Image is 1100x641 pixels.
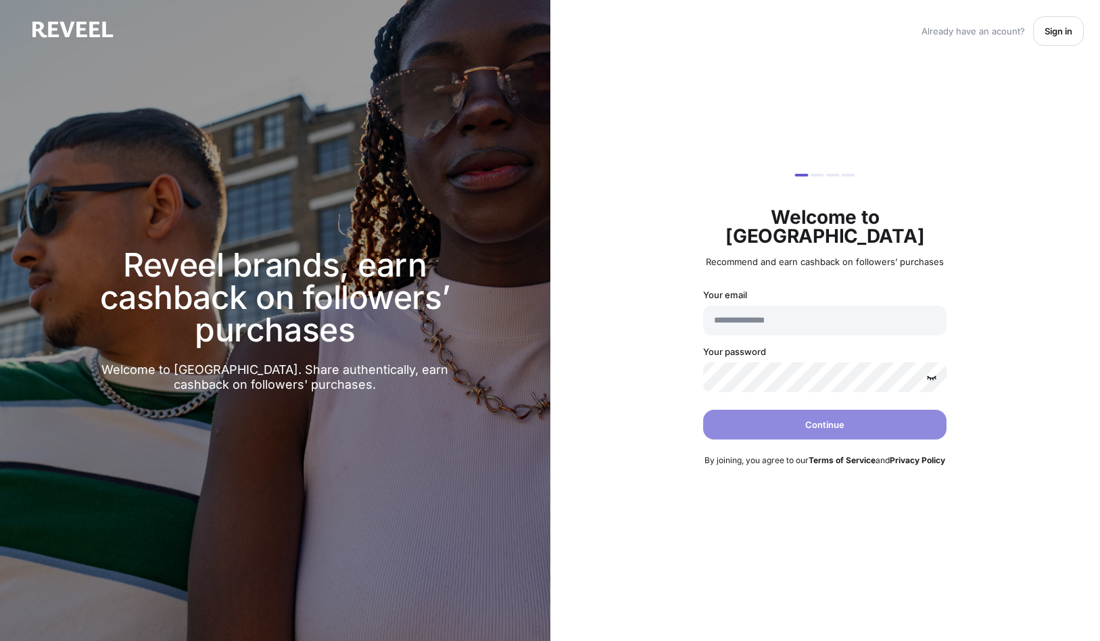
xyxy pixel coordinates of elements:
[82,249,467,346] h3: Reveel brands, earn cashback on followers’ purchases
[809,456,876,466] a: Terms of Service
[805,419,844,430] p: Continue
[1033,16,1084,46] a: Sign in
[703,410,947,440] button: Continue
[703,456,947,466] p: By joining, you agree to our and
[890,456,945,466] a: Privacy Policy
[703,289,947,300] p: Your email
[703,346,947,357] p: Your password
[1045,26,1072,37] p: Sign in
[922,26,1025,37] p: Already have an acount?
[703,208,947,245] h3: Welcome to [GEOGRAPHIC_DATA]
[703,256,947,267] p: Recommend and earn cashback on followers’ purchases
[82,362,467,393] p: Welcome to [GEOGRAPHIC_DATA]. Share authentically, earn cashback on followers' purchases.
